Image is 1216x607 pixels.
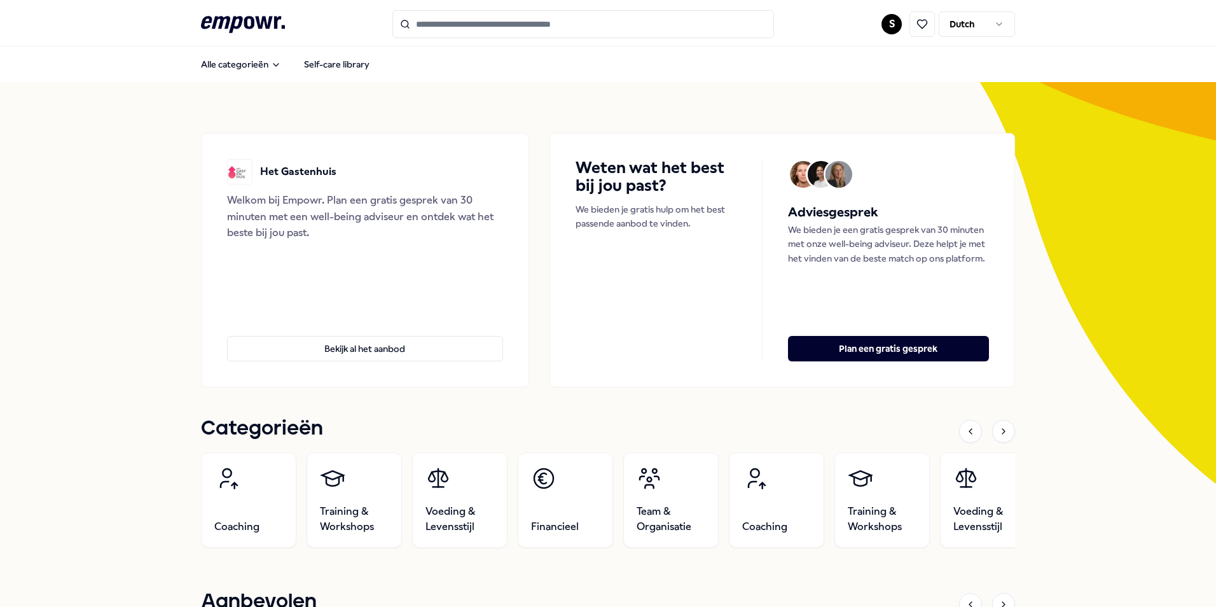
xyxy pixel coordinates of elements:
h4: Weten wat het best bij jou past? [576,159,736,195]
span: Training & Workshops [320,504,389,534]
button: Bekijk al het aanbod [227,336,503,361]
span: Coaching [742,519,787,534]
a: Training & Workshops [307,452,402,548]
a: Coaching [201,452,296,548]
span: Voeding & Levensstijl [953,504,1022,534]
a: Self-care library [294,52,380,77]
a: Voeding & Levensstijl [940,452,1035,548]
div: Welkom bij Empowr. Plan een gratis gesprek van 30 minuten met een well-being adviseur en ontdek w... [227,192,503,241]
button: Plan een gratis gesprek [788,336,989,361]
a: Bekijk al het aanbod [227,316,503,361]
span: Voeding & Levensstijl [425,504,494,534]
a: Voeding & Levensstijl [412,452,508,548]
h5: Adviesgesprek [788,202,989,223]
button: S [881,14,902,34]
input: Search for products, categories or subcategories [392,10,774,38]
span: Financieel [531,519,579,534]
p: We bieden je gratis hulp om het best passende aanbod te vinden. [576,202,736,231]
img: Avatar [826,161,852,188]
a: Team & Organisatie [623,452,719,548]
span: Training & Workshops [848,504,916,534]
span: Coaching [214,519,259,534]
span: Team & Organisatie [637,504,705,534]
a: Coaching [729,452,824,548]
a: Training & Workshops [834,452,930,548]
nav: Main [191,52,380,77]
h1: Categorieën [201,413,323,445]
p: We bieden je een gratis gesprek van 30 minuten met onze well-being adviseur. Deze helpt je met he... [788,223,989,265]
img: Avatar [790,161,817,188]
button: Alle categorieën [191,52,291,77]
img: Avatar [808,161,834,188]
img: Het Gastenhuis [227,159,252,185]
p: Het Gastenhuis [260,164,336,180]
a: Financieel [518,452,613,548]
